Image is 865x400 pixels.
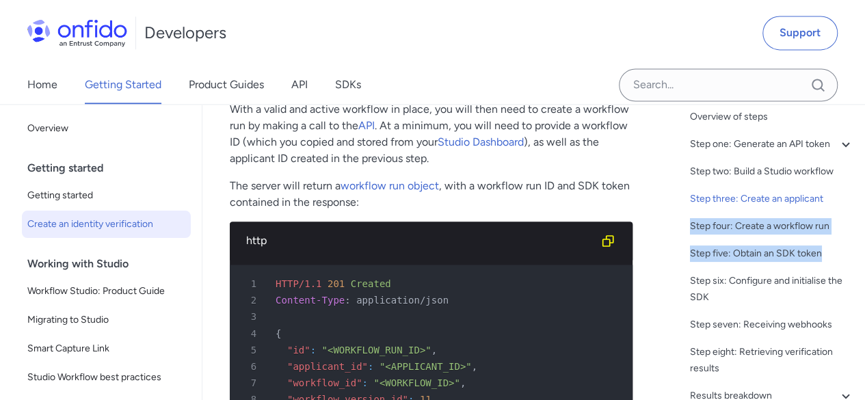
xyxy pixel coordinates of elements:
[235,292,266,308] span: 2
[362,377,367,388] span: :
[472,360,477,371] span: ,
[27,312,185,328] span: Migrating to Studio
[690,191,854,207] a: Step three: Create an applicant
[22,364,191,391] a: Studio Workflow best practices
[235,358,266,374] span: 6
[22,278,191,305] a: Workflow Studio: Product Guide
[22,306,191,334] a: Migrating to Studio
[276,295,345,306] span: Content-Type
[690,109,854,125] a: Overview of steps
[321,344,431,355] span: "<WORKFLOW_RUN_ID>"
[144,22,226,44] h1: Developers
[690,136,854,152] a: Step one: Generate an API token
[27,250,196,278] div: Working with Studio
[276,278,321,289] span: HTTP/1.1
[690,344,854,377] a: Step eight: Retrieving verification results
[373,377,460,388] span: "<WORKFLOW_ID>"
[85,66,161,104] a: Getting Started
[235,374,266,390] span: 7
[230,101,633,167] p: With a valid and active workflow in place, you will then need to create a workflow run by making ...
[27,187,185,204] span: Getting started
[27,19,127,46] img: Onfido Logo
[690,245,854,262] a: Step five: Obtain an SDK token
[27,120,185,137] span: Overview
[287,344,310,355] span: "id"
[235,276,266,292] span: 1
[291,66,308,104] a: API
[287,360,368,371] span: "applicant_id"
[287,377,362,388] span: "workflow_id"
[22,211,191,238] a: Create an identity verification
[594,227,622,254] button: Copy code snippet button
[328,278,345,289] span: 201
[380,360,472,371] span: "<APPLICANT_ID>"
[351,278,391,289] span: Created
[235,325,266,341] span: 4
[246,232,594,249] div: http
[22,115,191,142] a: Overview
[438,135,524,148] a: Studio Dashboard
[276,328,281,338] span: {
[690,163,854,180] a: Step two: Build a Studio workflow
[27,341,185,357] span: Smart Capture Link
[358,119,375,132] a: API
[230,178,633,211] p: The server will return a , with a workflow run ID and SDK token contained in the response:
[27,66,57,104] a: Home
[27,216,185,232] span: Create an identity verification
[27,283,185,299] span: Workflow Studio: Product Guide
[235,341,266,358] span: 5
[345,295,350,306] span: :
[460,377,466,388] span: ,
[368,360,373,371] span: :
[690,273,854,306] a: Step six: Configure and initialise the SDK
[619,68,838,101] input: Onfido search input field
[22,182,191,209] a: Getting started
[27,369,185,386] span: Studio Workflow best practices
[189,66,264,104] a: Product Guides
[690,317,854,333] a: Step seven: Receiving webhooks
[22,335,191,362] a: Smart Capture Link
[335,66,361,104] a: SDKs
[310,344,316,355] span: :
[431,344,437,355] span: ,
[235,308,266,325] span: 3
[762,16,838,50] a: Support
[27,155,196,182] div: Getting started
[690,218,854,235] a: Step four: Create a workflow run
[356,295,449,306] span: application/json
[341,179,439,192] a: workflow run object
